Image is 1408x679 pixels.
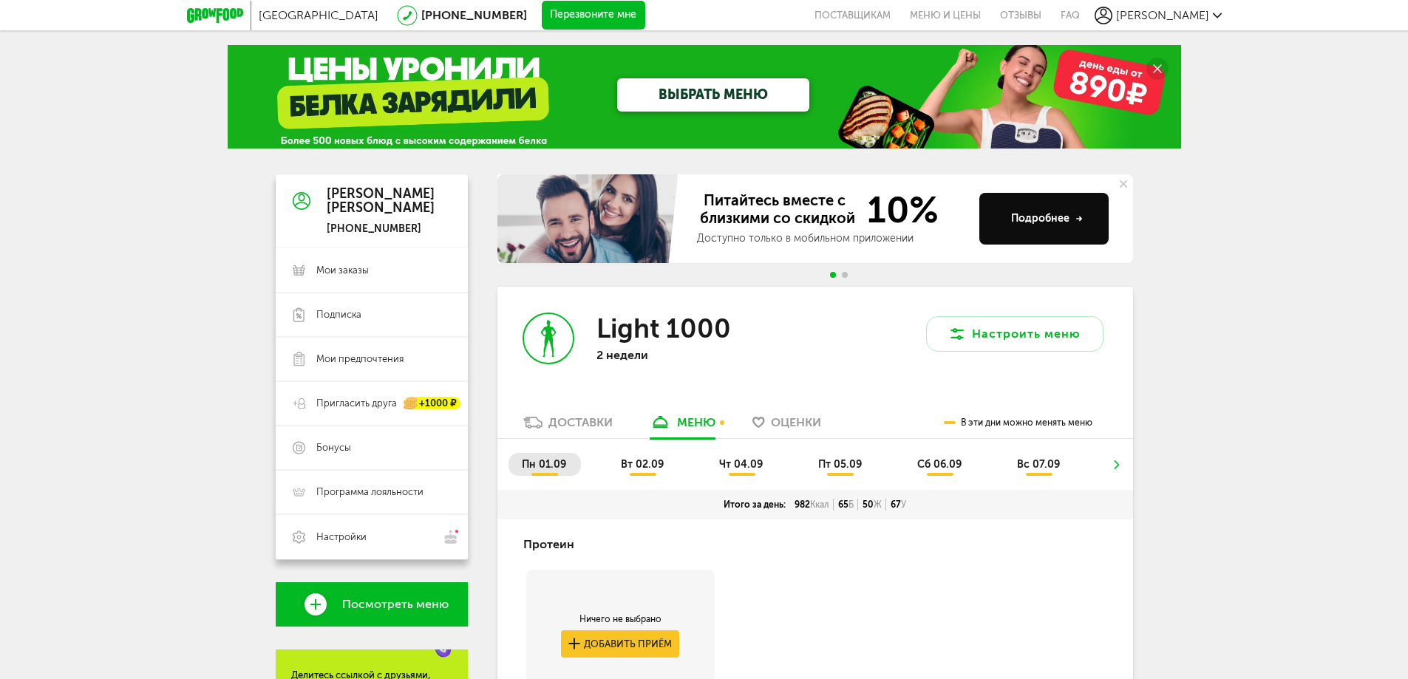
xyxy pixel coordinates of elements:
img: family-banner.579af9d.jpg [497,174,682,263]
span: Мои предпочтения [316,352,404,366]
div: 65 [834,499,858,511]
span: Пригласить друга [316,397,397,410]
span: Программа лояльности [316,485,424,499]
button: Настроить меню [926,316,1103,352]
span: Настройки [316,530,367,544]
div: меню [677,415,715,429]
div: Доставки [548,415,613,429]
span: пт 05.09 [818,458,862,471]
a: Посмотреть меню [276,582,468,627]
span: Ж [874,499,882,510]
div: Подробнее [1011,211,1083,226]
a: Пригласить друга +1000 ₽ [276,381,468,426]
div: 67 [886,499,911,511]
div: [PERSON_NAME] [PERSON_NAME] [327,187,435,216]
a: ВЫБРАТЬ МЕНЮ [617,78,809,112]
div: 982 [790,499,834,511]
span: Ккал [810,499,829,510]
h4: Протеин [523,530,574,559]
button: Добавить приём [561,630,679,658]
span: вс 07.09 [1017,458,1060,471]
a: Оценки [745,414,829,438]
span: Подписка [316,308,361,321]
span: Питайтесь вместе с близкими со скидкой [697,191,858,228]
a: Подписка [276,293,468,337]
p: 2 недели [596,348,789,362]
span: Оценки [771,415,821,429]
span: Бонусы [316,441,351,454]
span: [GEOGRAPHIC_DATA] [259,8,378,22]
button: Подробнее [979,193,1109,245]
h3: Light 1000 [596,313,731,344]
a: меню [642,414,723,438]
span: пн 01.09 [522,458,566,471]
span: Go to slide 2 [842,272,848,278]
a: Доставки [516,414,620,438]
span: чт 04.09 [719,458,763,471]
div: Итого за день: [719,499,790,511]
button: Перезвоните мне [542,1,645,30]
span: вт 02.09 [621,458,664,471]
span: Go to slide 1 [830,272,836,278]
div: +1000 ₽ [404,397,460,410]
span: 10% [858,191,939,228]
a: Мои предпочтения [276,337,468,381]
span: Посмотреть меню [342,598,449,611]
div: 50 [858,499,886,511]
a: [PHONE_NUMBER] [421,8,527,22]
span: У [901,499,906,510]
span: сб 06.09 [917,458,962,471]
a: Мои заказы [276,248,468,293]
div: Ничего не выбрано [561,613,679,625]
span: Б [848,499,854,510]
div: В эти дни можно менять меню [944,408,1092,438]
div: [PHONE_NUMBER] [327,222,435,236]
span: [PERSON_NAME] [1116,8,1209,22]
span: Мои заказы [316,264,369,277]
a: Бонусы [276,426,468,470]
div: Доступно только в мобильном приложении [697,231,967,246]
a: Настройки [276,514,468,559]
a: Программа лояльности [276,470,468,514]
